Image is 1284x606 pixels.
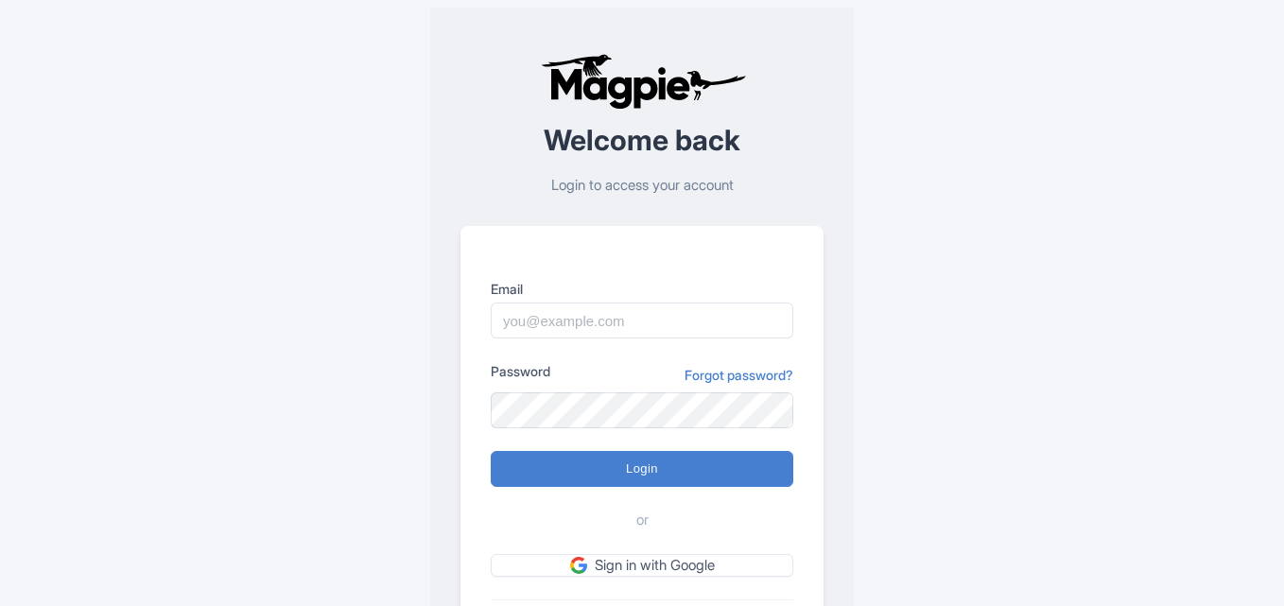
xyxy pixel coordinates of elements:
[491,279,793,299] label: Email
[570,557,587,574] img: google.svg
[491,361,550,381] label: Password
[491,554,793,578] a: Sign in with Google
[636,510,649,531] span: or
[460,125,824,156] h2: Welcome back
[491,451,793,487] input: Login
[460,175,824,197] p: Login to access your account
[685,365,793,385] a: Forgot password?
[491,303,793,338] input: you@example.com
[536,53,749,110] img: logo-ab69f6fb50320c5b225c76a69d11143b.png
